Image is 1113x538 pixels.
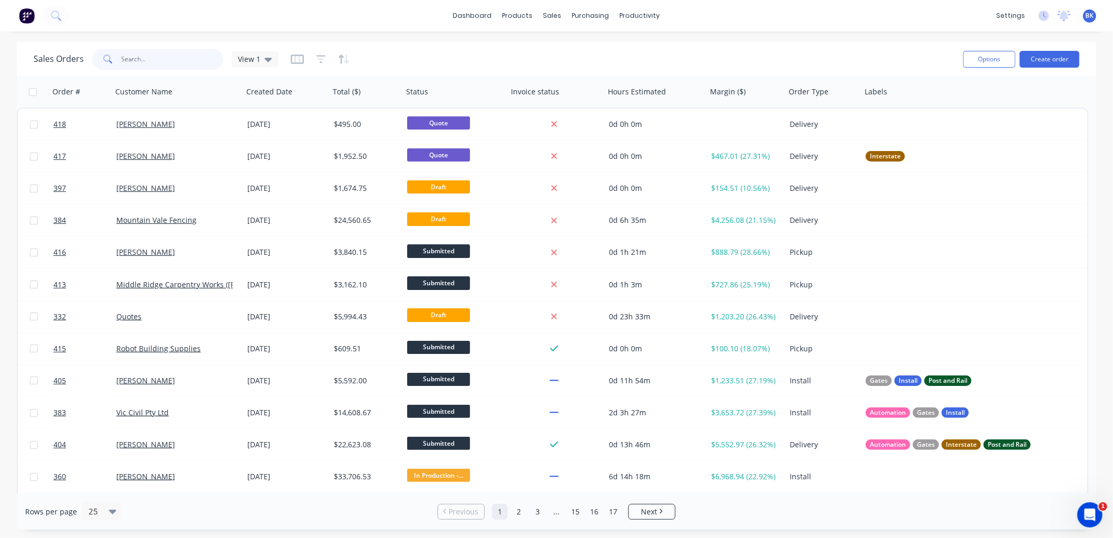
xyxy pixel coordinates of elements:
div: $1,233.51 (27.19%) [711,375,778,386]
div: Install [790,471,854,482]
div: $100.10 (18.07%) [711,343,778,354]
div: productivity [615,8,665,24]
span: 417 [53,151,66,162]
a: 383 [53,397,116,428]
span: Submitted [407,244,470,257]
span: 332 [53,311,66,322]
span: 360 [53,471,66,482]
a: Vic Civil Pty Ltd [116,407,169,417]
span: Submitted [407,341,470,354]
div: products [497,8,538,24]
div: $14,608.67 [334,407,396,418]
a: Page 17 [605,504,621,520]
a: 404 [53,429,116,460]
div: [DATE] [247,215,325,225]
a: [PERSON_NAME] [116,119,175,129]
div: Customer Name [115,87,172,97]
button: AutomationGatesInterstatePost and Rail [866,439,1031,450]
div: $1,203.20 (26.43%) [711,311,778,322]
div: Delivery [790,311,854,322]
div: [DATE] [247,375,325,386]
div: Margin ($) [710,87,746,97]
div: 0d 13h 46m [609,439,698,450]
div: Order # [52,87,80,97]
a: Middle Ridge Carpentry Works ([PERSON_NAME]) [116,279,289,289]
button: GatesInstallPost and Rail [866,375,972,386]
a: 405 [53,365,116,396]
a: Page 2 [511,504,527,520]
img: Factory [19,8,35,24]
a: 332 [53,301,116,332]
div: $467.01 (27.31%) [711,151,778,162]
div: [DATE] [247,151,325,162]
div: settings [991,8,1030,24]
a: [PERSON_NAME] [116,247,175,257]
span: Automation [870,439,906,450]
a: 360 [53,461,116,492]
span: Submitted [407,276,470,289]
div: 2d 3h 27m [609,407,698,418]
div: Pickup [790,247,854,257]
a: [PERSON_NAME] [116,471,175,481]
span: Install [899,375,918,386]
span: Post and Rail [929,375,967,386]
div: $609.51 [334,343,396,354]
iframe: Intercom live chat [1077,502,1103,528]
span: Rows per page [25,507,77,517]
span: In Production -... [407,469,470,482]
span: 415 [53,343,66,354]
a: Jump forward [549,504,564,520]
span: Post and Rail [988,439,1027,450]
span: 416 [53,247,66,257]
div: Order Type [789,87,828,97]
span: Draft [407,212,470,225]
div: Status [406,87,428,97]
button: Interstate [866,151,905,162]
div: 0d 0h 0m [609,183,698,193]
span: 413 [53,279,66,290]
a: Page 15 [568,504,583,520]
a: dashboard [448,8,497,24]
span: Gates [870,375,888,386]
a: 413 [53,269,116,300]
span: Submitted [407,405,470,418]
div: $4,256.08 (21.15%) [711,215,778,225]
div: [DATE] [247,471,325,482]
div: Install [790,375,854,386]
a: 418 [53,109,116,140]
div: $5,592.00 [334,375,396,386]
span: Interstate [946,439,977,450]
a: 416 [53,236,116,268]
div: sales [538,8,567,24]
div: 0d 0h 0m [609,343,698,354]
a: Mountain Vale Fencing [116,215,197,225]
span: Submitted [407,373,470,386]
div: [DATE] [247,407,325,418]
div: Invoice status [511,87,559,97]
div: $727.86 (25.19%) [711,279,778,290]
span: Quote [407,148,470,162]
div: Labels [865,87,887,97]
div: Total ($) [333,87,361,97]
a: Page 3 [530,504,545,520]
span: Gates [917,439,935,450]
a: 397 [53,173,116,204]
span: Install [946,407,965,418]
button: AutomationGatesInstall [866,407,969,418]
div: $3,653.72 (27.39%) [711,407,778,418]
div: Hours Estimated [608,87,666,97]
div: Delivery [790,151,854,162]
div: 6d 14h 18m [609,471,698,482]
div: Delivery [790,215,854,225]
div: [DATE] [247,183,325,193]
div: Delivery [790,183,854,193]
div: [DATE] [247,439,325,450]
div: $3,162.10 [334,279,396,290]
span: 384 [53,215,66,225]
div: $154.51 (10.56%) [711,183,778,193]
div: 0d 0h 0m [609,119,698,130]
div: $1,674.75 [334,183,396,193]
span: Interstate [870,151,901,162]
div: 0d 23h 33m [609,311,698,322]
span: 383 [53,407,66,418]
